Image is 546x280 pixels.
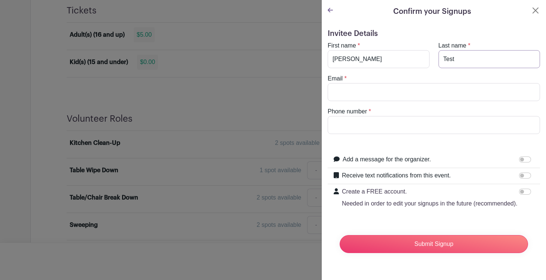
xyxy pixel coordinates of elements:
p: Needed in order to edit your signups in the future (recommended). [342,199,518,208]
label: Receive text notifications from this event. [342,171,451,180]
label: First name [328,41,356,50]
label: Phone number [328,107,367,116]
input: Submit Signup [340,235,528,253]
button: Close [531,6,540,15]
p: Create a FREE account. [342,187,518,196]
h5: Invitee Details [328,29,540,38]
label: Email [328,74,343,83]
label: Last name [439,41,467,50]
label: Add a message for the organizer. [343,155,431,164]
h5: Confirm your Signups [393,6,471,17]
